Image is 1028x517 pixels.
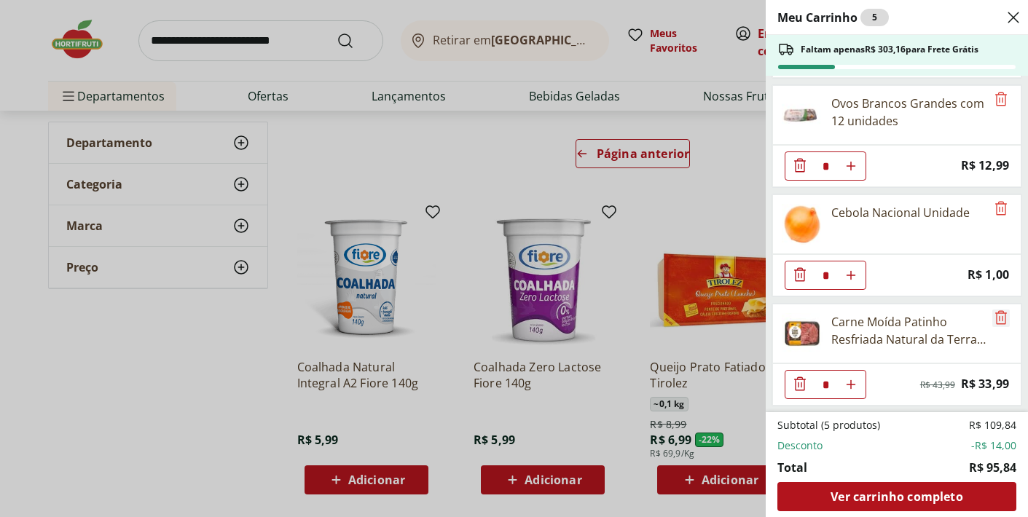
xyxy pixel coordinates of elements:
span: R$ 109,84 [969,418,1016,433]
div: Ovos Brancos Grandes com 12 unidades [831,95,986,130]
img: Carne Moída Patinho Resfriada Natural da Terra 500g [782,313,823,354]
button: Diminuir Quantidade [785,151,815,181]
div: Cebola Nacional Unidade [831,204,970,221]
span: R$ 43,99 [920,379,955,391]
h2: Meu Carrinho [777,9,889,26]
button: Aumentar Quantidade [836,151,866,181]
span: Total [777,459,807,476]
span: -R$ 14,00 [971,438,1016,453]
span: R$ 33,99 [961,374,1009,394]
span: Faltam apenas R$ 303,16 para Frete Grátis [801,44,978,55]
input: Quantidade Atual [815,152,836,180]
button: Diminuir Quantidade [785,261,815,290]
button: Aumentar Quantidade [836,261,866,290]
button: Diminuir Quantidade [785,370,815,399]
input: Quantidade Atual [815,371,836,398]
button: Aumentar Quantidade [836,370,866,399]
input: Quantidade Atual [815,261,836,289]
button: Remove [992,200,1010,218]
button: Remove [992,91,1010,108]
a: Ver carrinho completo [777,482,1016,511]
span: R$ 95,84 [969,459,1016,476]
span: R$ 12,99 [961,156,1009,175]
span: Subtotal (5 produtos) [777,418,880,433]
div: 5 [860,9,889,26]
span: Ver carrinho completo [831,491,962,502]
img: Cebola Nacional Unidade [782,204,823,245]
span: Desconto [777,438,823,453]
div: Carne Moída Patinho Resfriada Natural da Terra 500g [831,313,986,348]
button: Remove [992,309,1010,327]
span: R$ 1,00 [968,265,1009,285]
